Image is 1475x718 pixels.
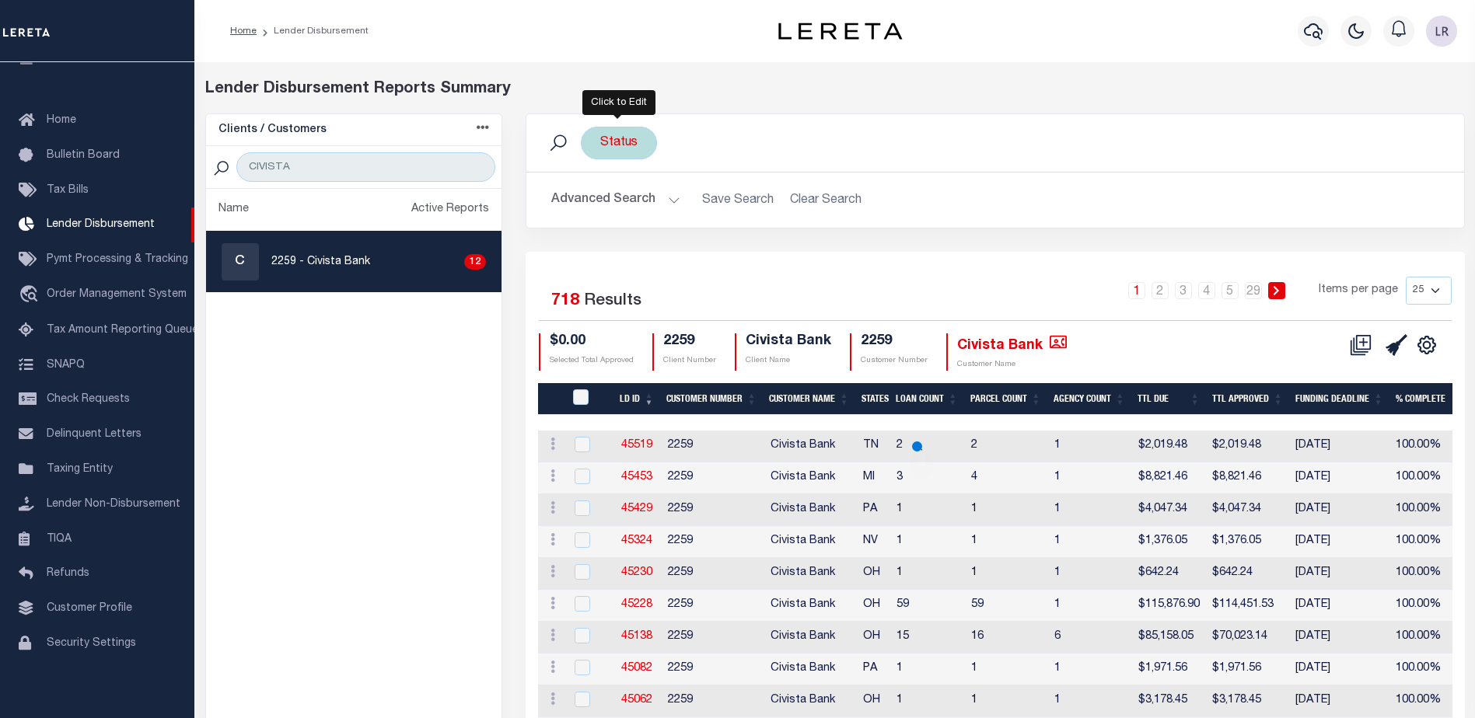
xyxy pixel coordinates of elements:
td: OH [857,590,890,622]
td: 1 [1048,685,1132,717]
td: 2 [965,430,1048,462]
th: Loan Count: activate to sort column ascending [890,383,964,415]
img: logo-dark.svg [778,23,903,40]
div: Status [581,127,657,159]
td: MI [857,462,890,494]
a: 45453 [621,472,652,483]
th: % Complete: activate to sort column ascending [1389,383,1466,415]
td: 1 [965,654,1048,685]
td: 59 [890,590,965,622]
td: $85,158.05 [1132,622,1206,654]
td: $4,047.34 [1132,494,1206,526]
div: C [222,243,259,281]
td: Civista Bank [764,558,857,590]
a: 4 [1198,282,1215,299]
th: Customer Name: activate to sort column ascending [763,383,855,415]
a: 45429 [621,504,652,514]
td: $4,047.34 [1206,494,1289,526]
label: Results [584,289,641,314]
td: 100.00% [1389,526,1466,558]
p: 2259 - Civista Bank [271,254,370,270]
a: 45062 [621,695,652,706]
td: 2259 [662,590,764,622]
p: Client Name [746,355,831,367]
a: 5 [1222,282,1239,299]
td: $1,971.56 [1132,654,1206,685]
a: 29 [1245,282,1262,299]
input: Search Customer [236,152,495,182]
td: 2259 [662,494,764,526]
span: Lender Non-Disbursement [47,499,180,510]
td: 2 [890,430,965,462]
td: OH [857,558,890,590]
h4: Civista Bank [746,333,831,350]
td: 6 [1048,622,1132,654]
td: Civista Bank [764,526,857,558]
td: [DATE] [1289,558,1389,590]
span: Tax Bills [47,185,89,196]
td: 2259 [662,654,764,685]
td: $2,019.48 [1206,430,1289,462]
td: 100.00% [1389,462,1466,494]
th: States [855,383,890,415]
td: $642.24 [1132,558,1206,590]
a: 45082 [621,663,652,674]
h4: 2259 [861,333,928,350]
span: SNAPQ [47,359,85,370]
td: 100.00% [1389,685,1466,717]
div: Active Reports [411,201,489,218]
th: Funding Deadline: activate to sort column ascending [1289,383,1389,415]
td: 59 [965,590,1048,622]
td: [DATE] [1289,494,1389,526]
td: 100.00% [1389,622,1466,654]
td: 1 [890,558,965,590]
td: Civista Bank [764,685,857,717]
td: PA [857,494,890,526]
td: $115,876.90 [1132,590,1206,622]
span: Order Management System [47,289,187,300]
td: Civista Bank [764,462,857,494]
td: 1 [890,654,965,685]
th: Ttl Approved: activate to sort column ascending [1206,383,1289,415]
td: [DATE] [1289,430,1389,462]
a: 45138 [621,631,652,642]
td: Civista Bank [764,494,857,526]
td: [DATE] [1289,462,1389,494]
td: $8,821.46 [1206,462,1289,494]
td: [DATE] [1289,685,1389,717]
td: [DATE] [1289,622,1389,654]
td: 1 [890,494,965,526]
td: Civista Bank [764,622,857,654]
td: 1 [965,494,1048,526]
td: 1 [890,526,965,558]
td: [DATE] [1289,654,1389,685]
span: Home [47,115,76,126]
td: 16 [965,622,1048,654]
h4: 2259 [663,333,716,350]
td: 2259 [662,430,764,462]
td: 2259 [662,558,764,590]
td: 1 [1048,654,1132,685]
h5: Clients / Customers [218,124,327,137]
td: Civista Bank [764,430,857,462]
a: 45324 [621,535,652,546]
span: Customer Profile [47,603,132,614]
td: $642.24 [1206,558,1289,590]
th: LDID [563,383,613,415]
th: Ttl Due: activate to sort column ascending [1131,383,1206,415]
div: Name [218,201,249,218]
li: Lender Disbursement [257,24,369,38]
td: 1 [965,685,1048,717]
td: $8,821.46 [1132,462,1206,494]
span: 718 [551,293,579,309]
td: 2259 [662,462,764,494]
td: NV [857,526,890,558]
td: 15 [890,622,965,654]
td: 1 [1048,494,1132,526]
td: 2259 [662,685,764,717]
span: Check Requests [47,394,130,405]
td: 1 [965,526,1048,558]
span: Items per page [1319,282,1398,299]
div: 12 [464,254,486,270]
i: travel_explore [19,285,44,305]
